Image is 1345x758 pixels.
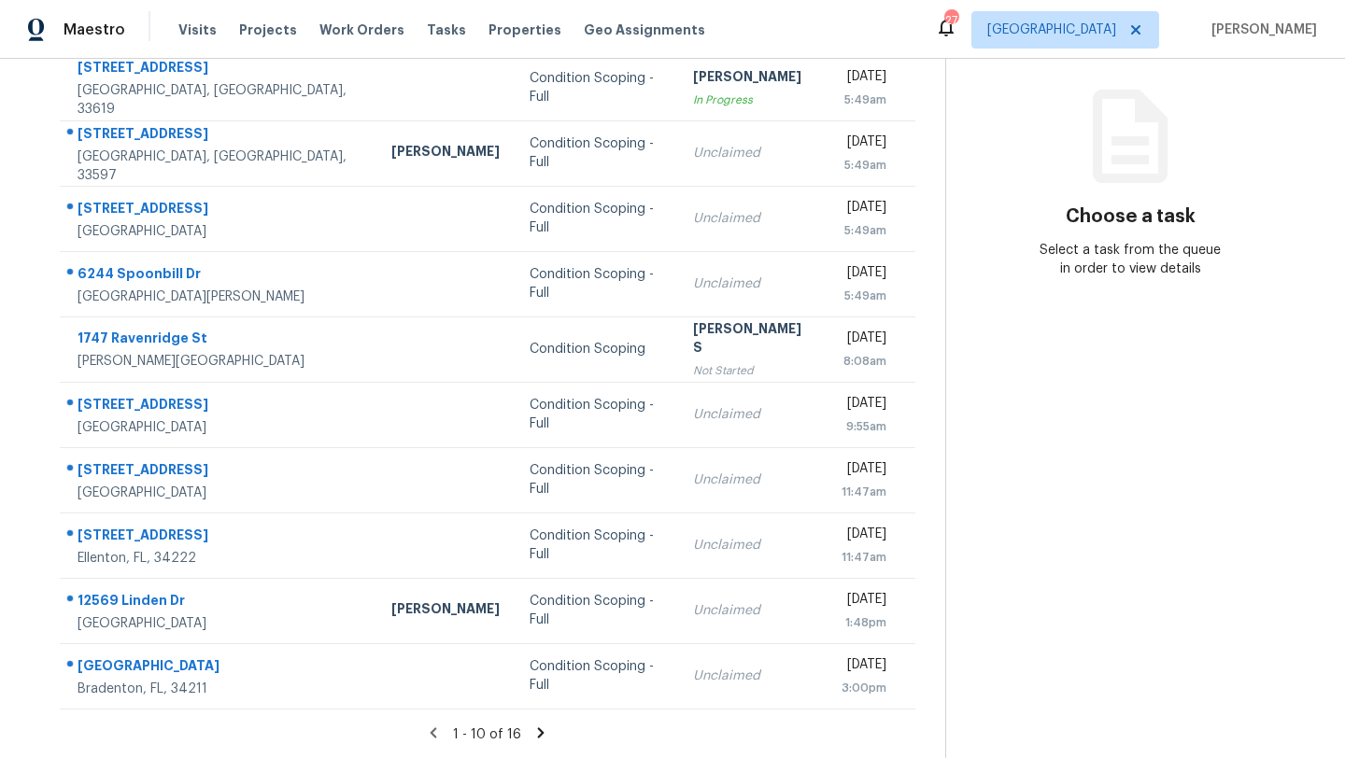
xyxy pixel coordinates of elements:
[842,483,886,501] div: 11:47am
[842,679,886,697] div: 3:00pm
[842,67,886,91] div: [DATE]
[693,470,812,489] div: Unclaimed
[842,459,886,483] div: [DATE]
[78,288,361,306] div: [GEOGRAPHIC_DATA][PERSON_NAME]
[842,352,886,371] div: 8:08am
[1204,21,1317,39] span: [PERSON_NAME]
[78,147,361,185] div: [GEOGRAPHIC_DATA], [GEOGRAPHIC_DATA], 33597
[693,91,812,109] div: In Progress
[693,667,812,685] div: Unclaimed
[842,133,886,156] div: [DATE]
[239,21,297,39] span: Projects
[693,536,812,554] div: Unclaimed
[178,21,217,39] span: Visits
[78,460,361,484] div: [STREET_ADDRESS]
[842,198,886,221] div: [DATE]
[78,124,361,147] div: [STREET_ADDRESS]
[842,329,886,352] div: [DATE]
[78,680,361,698] div: Bradenton, FL, 34211
[842,417,886,436] div: 9:55am
[842,221,886,240] div: 5:49am
[842,548,886,567] div: 11:47am
[453,728,521,741] span: 1 - 10 of 16
[842,655,886,679] div: [DATE]
[584,21,705,39] span: Geo Assignments
[1066,207,1196,226] h3: Choose a task
[842,613,886,632] div: 1:48pm
[488,21,561,39] span: Properties
[78,549,361,568] div: Ellenton, FL, 34222
[78,614,361,633] div: [GEOGRAPHIC_DATA]
[987,21,1116,39] span: [GEOGRAPHIC_DATA]
[78,58,361,81] div: [STREET_ADDRESS]
[78,656,361,680] div: [GEOGRAPHIC_DATA]
[693,274,812,293] div: Unclaimed
[78,591,361,614] div: 12569 Linden Dr
[78,329,361,352] div: 1747 Ravenridge St
[693,361,812,380] div: Not Started
[78,81,361,119] div: [GEOGRAPHIC_DATA], [GEOGRAPHIC_DATA], 33619
[78,199,361,222] div: [STREET_ADDRESS]
[842,263,886,287] div: [DATE]
[78,418,361,437] div: [GEOGRAPHIC_DATA]
[693,405,812,424] div: Unclaimed
[842,394,886,417] div: [DATE]
[693,67,812,91] div: [PERSON_NAME]
[530,461,663,498] div: Condition Scoping - Full
[391,599,500,623] div: [PERSON_NAME]
[530,592,663,629] div: Condition Scoping - Full
[78,222,361,241] div: [GEOGRAPHIC_DATA]
[530,340,663,358] div: Condition Scoping
[842,156,886,175] div: 5:49am
[530,657,663,695] div: Condition Scoping - Full
[842,590,886,613] div: [DATE]
[78,352,361,371] div: [PERSON_NAME][GEOGRAPHIC_DATA]
[842,525,886,548] div: [DATE]
[78,526,361,549] div: [STREET_ADDRESS]
[530,265,663,302] div: Condition Scoping - Full
[78,395,361,418] div: [STREET_ADDRESS]
[530,200,663,237] div: Condition Scoping - Full
[391,142,500,165] div: [PERSON_NAME]
[427,23,466,36] span: Tasks
[530,69,663,106] div: Condition Scoping - Full
[319,21,404,39] span: Work Orders
[842,287,886,305] div: 5:49am
[78,484,361,502] div: [GEOGRAPHIC_DATA]
[530,526,663,564] div: Condition Scoping - Full
[530,134,663,172] div: Condition Scoping - Full
[1039,241,1224,278] div: Select a task from the queue in order to view details
[693,209,812,228] div: Unclaimed
[78,264,361,288] div: 6244 Spoonbill Dr
[693,144,812,162] div: Unclaimed
[944,11,957,30] div: 27
[530,396,663,433] div: Condition Scoping - Full
[842,91,886,109] div: 5:49am
[64,21,125,39] span: Maestro
[693,319,812,361] div: [PERSON_NAME] S
[693,601,812,620] div: Unclaimed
